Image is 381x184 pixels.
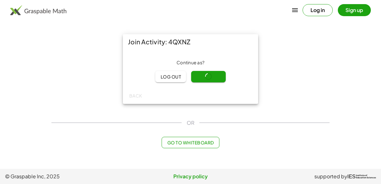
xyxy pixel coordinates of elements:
span: Go to Whiteboard [167,140,214,145]
span: IES [347,174,356,180]
button: Sign up [338,4,371,16]
span: supported by [314,173,347,180]
div: Join Activity: 4QXNZ [123,34,258,49]
a: IESInstitute ofEducation Sciences [347,173,376,180]
div: Continue as ? [128,60,253,66]
button: Log in [303,4,333,16]
span: Institute of Education Sciences [356,174,376,179]
span: Log out [160,74,181,79]
span: © Graspable Inc, 2025 [5,173,129,180]
button: Log out [155,71,186,82]
a: Privacy policy [129,173,252,180]
span: OR [187,119,194,127]
button: Go to Whiteboard [162,137,219,148]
